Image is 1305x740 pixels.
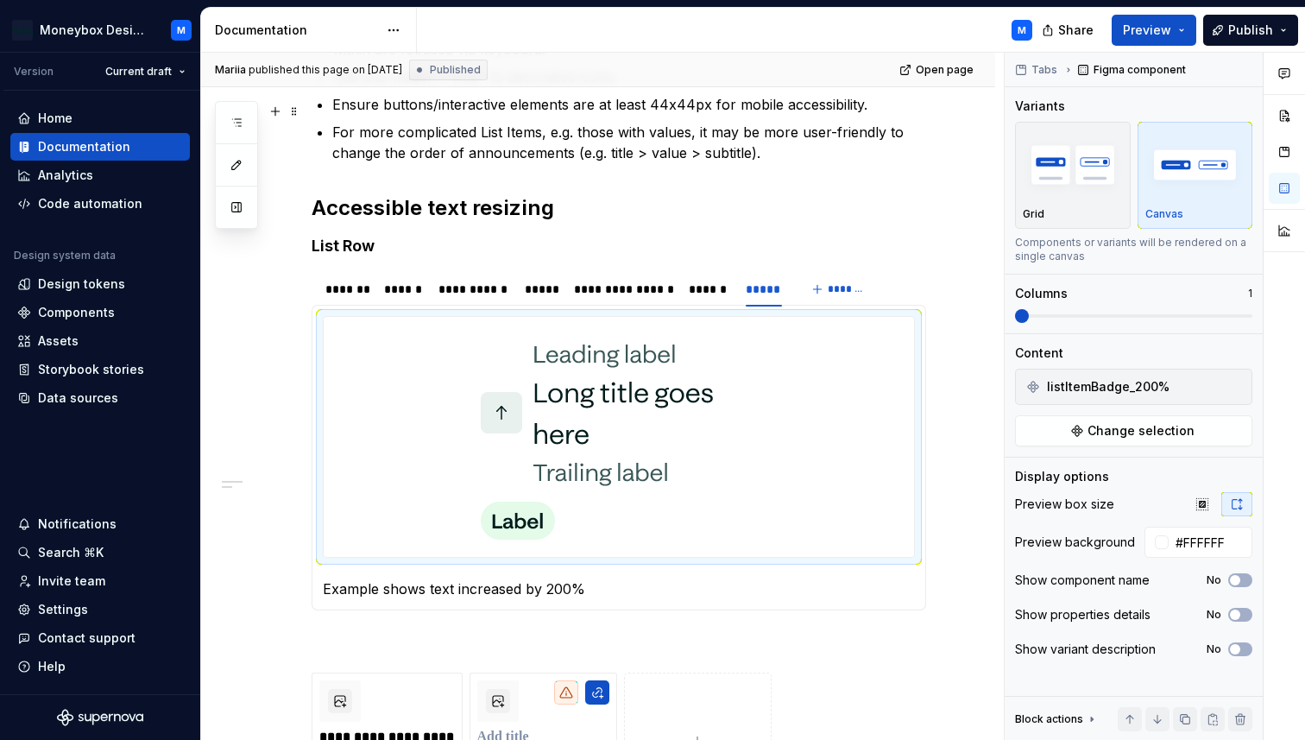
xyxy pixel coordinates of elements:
[10,299,190,326] a: Components
[38,195,142,212] div: Code automation
[1058,22,1094,39] span: Share
[1015,345,1063,362] div: Content
[38,275,125,293] div: Design tokens
[98,60,193,84] button: Current draft
[1203,15,1298,46] button: Publish
[10,653,190,680] button: Help
[312,194,926,222] h2: Accessible text resizing
[1023,207,1044,221] p: Grid
[1023,133,1123,196] img: placeholder
[1015,415,1252,446] button: Change selection
[312,236,926,256] h4: List Row
[38,167,93,184] div: Analytics
[12,20,33,41] img: c17557e8-ebdc-49e2-ab9e-7487adcf6d53.png
[430,63,481,77] span: Published
[14,249,116,262] div: Design system data
[38,629,136,647] div: Contact support
[1015,641,1156,658] div: Show variant description
[38,572,105,590] div: Invite team
[1015,534,1135,551] div: Preview background
[38,658,66,675] div: Help
[1015,712,1083,726] div: Block actions
[1019,373,1248,401] div: listItemBadge_200%
[38,138,130,155] div: Documentation
[1138,122,1253,229] button: placeholderCanvas
[332,94,926,115] p: Ensure buttons/interactive elements are at least 44x44px for mobile accessibility.
[1112,15,1196,46] button: Preview
[1145,133,1245,196] img: placeholder
[323,316,915,599] section-item: Badge
[10,190,190,218] a: Code automation
[916,63,974,77] span: Open page
[10,510,190,538] button: Notifications
[1015,285,1068,302] div: Columns
[57,709,143,726] svg: Supernova Logo
[249,63,402,77] div: published this page on [DATE]
[38,361,144,378] div: Storybook stories
[10,270,190,298] a: Design tokens
[105,65,172,79] span: Current draft
[40,22,150,39] div: Moneybox Design System
[1015,707,1099,731] div: Block actions
[1015,236,1252,263] div: Components or variants will be rendered on a single canvas
[38,389,118,407] div: Data sources
[1169,527,1252,558] input: Auto
[10,539,190,566] button: Search ⌘K
[894,58,981,82] a: Open page
[14,65,54,79] div: Version
[1015,606,1151,623] div: Show properties details
[332,122,926,163] p: For more complicated List Items, e.g. those with values, it may be more user-friendly to change t...
[1010,58,1065,82] button: Tabs
[38,332,79,350] div: Assets
[1015,122,1131,229] button: placeholderGrid
[1031,63,1057,77] span: Tabs
[10,624,190,652] button: Contact support
[38,110,72,127] div: Home
[1207,573,1221,587] label: No
[10,596,190,623] a: Settings
[1248,287,1252,300] p: 1
[38,601,88,618] div: Settings
[38,544,104,561] div: Search ⌘K
[10,356,190,383] a: Storybook stories
[10,104,190,132] a: Home
[1145,207,1183,221] p: Canvas
[1123,22,1171,39] span: Preview
[177,23,186,37] div: M
[1015,98,1065,115] div: Variants
[1207,608,1221,622] label: No
[3,11,197,48] button: Moneybox Design SystemM
[1015,572,1150,589] div: Show component name
[10,161,190,189] a: Analytics
[1207,642,1221,656] label: No
[1018,23,1026,37] div: M
[215,63,246,77] span: Mariia
[1228,22,1273,39] span: Publish
[1033,15,1105,46] button: Share
[10,384,190,412] a: Data sources
[38,515,117,533] div: Notifications
[1015,496,1114,513] div: Preview box size
[215,22,378,39] div: Documentation
[10,327,190,355] a: Assets
[1047,378,1169,395] span: listItemBadge_200%
[1087,422,1195,440] span: Change selection
[38,304,115,321] div: Components
[10,133,190,161] a: Documentation
[1015,468,1109,485] div: Display options
[10,567,190,595] a: Invite team
[323,579,915,599] p: Example shows text increased by 200%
